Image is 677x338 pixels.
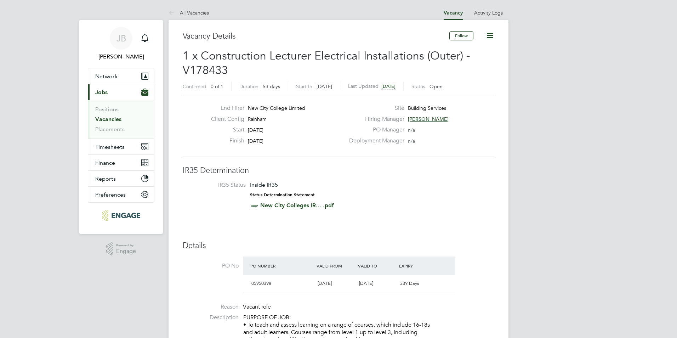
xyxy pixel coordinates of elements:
span: Reports [95,175,116,182]
span: Open [429,83,443,90]
button: Reports [88,171,154,186]
label: Hiring Manager [345,116,404,123]
span: Timesheets [95,143,125,150]
a: New City Colleges IR... .pdf [260,202,334,209]
span: Building Services [408,105,446,111]
button: Finance [88,155,154,170]
button: Jobs [88,84,154,100]
a: Vacancy [444,10,463,16]
label: Client Config [205,116,244,123]
span: [DATE] [248,127,263,133]
button: Network [88,68,154,84]
a: All Vacancies [169,10,209,16]
span: Engage [116,248,136,254]
label: Description [183,314,239,321]
label: Status [411,83,425,90]
span: Jobs [95,89,108,96]
a: Activity Logs [474,10,503,16]
label: Start In [296,83,312,90]
div: PO Number [249,259,315,272]
label: End Hirer [205,105,244,112]
span: 1 x Construction Lecturer Electrical Installations (Outer) - V178433 [183,49,470,78]
h3: Details [183,241,494,251]
h3: IR35 Determination [183,165,494,176]
span: [DATE] [317,83,332,90]
a: Placements [95,126,125,133]
span: Vacant role [243,303,271,310]
div: Valid To [356,259,398,272]
label: Finish [205,137,244,145]
button: Follow [449,31,473,40]
span: New City College Limited [248,105,305,111]
button: Timesheets [88,139,154,154]
label: Site [345,105,404,112]
div: Expiry [397,259,439,272]
span: [DATE] [381,83,396,89]
span: 0 of 1 [211,83,223,90]
label: PO No [183,262,239,270]
label: Last Updated [348,83,379,89]
span: Inside IR35 [250,181,278,188]
span: [DATE] [359,280,373,286]
span: Jack Baron [88,52,154,61]
span: Finance [95,159,115,166]
a: JB[PERSON_NAME] [88,27,154,61]
a: Positions [95,106,119,113]
label: Start [205,126,244,134]
a: Vacancies [95,116,121,123]
span: JB [116,34,126,43]
label: Duration [239,83,258,90]
h3: Vacancy Details [183,31,449,41]
label: Reason [183,303,239,311]
a: Powered byEngage [106,242,136,256]
span: [DATE] [318,280,332,286]
span: n/a [408,138,415,144]
span: Powered by [116,242,136,248]
span: 339 Days [400,280,419,286]
span: [DATE] [248,138,263,144]
label: PO Manager [345,126,404,134]
div: Jobs [88,100,154,139]
span: Preferences [95,191,126,198]
label: IR35 Status [190,181,246,189]
span: Network [95,73,118,80]
span: Rainham [248,116,267,122]
label: Deployment Manager [345,137,404,145]
span: 53 days [263,83,280,90]
a: Go to home page [88,210,154,221]
span: 05950398 [251,280,271,286]
nav: Main navigation [79,20,163,234]
strong: Status Determination Statement [250,192,315,197]
button: Preferences [88,187,154,202]
span: [PERSON_NAME] [408,116,449,122]
div: Valid From [315,259,356,272]
span: n/a [408,127,415,133]
img: huntereducation-logo-retina.png [102,210,140,221]
label: Confirmed [183,83,206,90]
